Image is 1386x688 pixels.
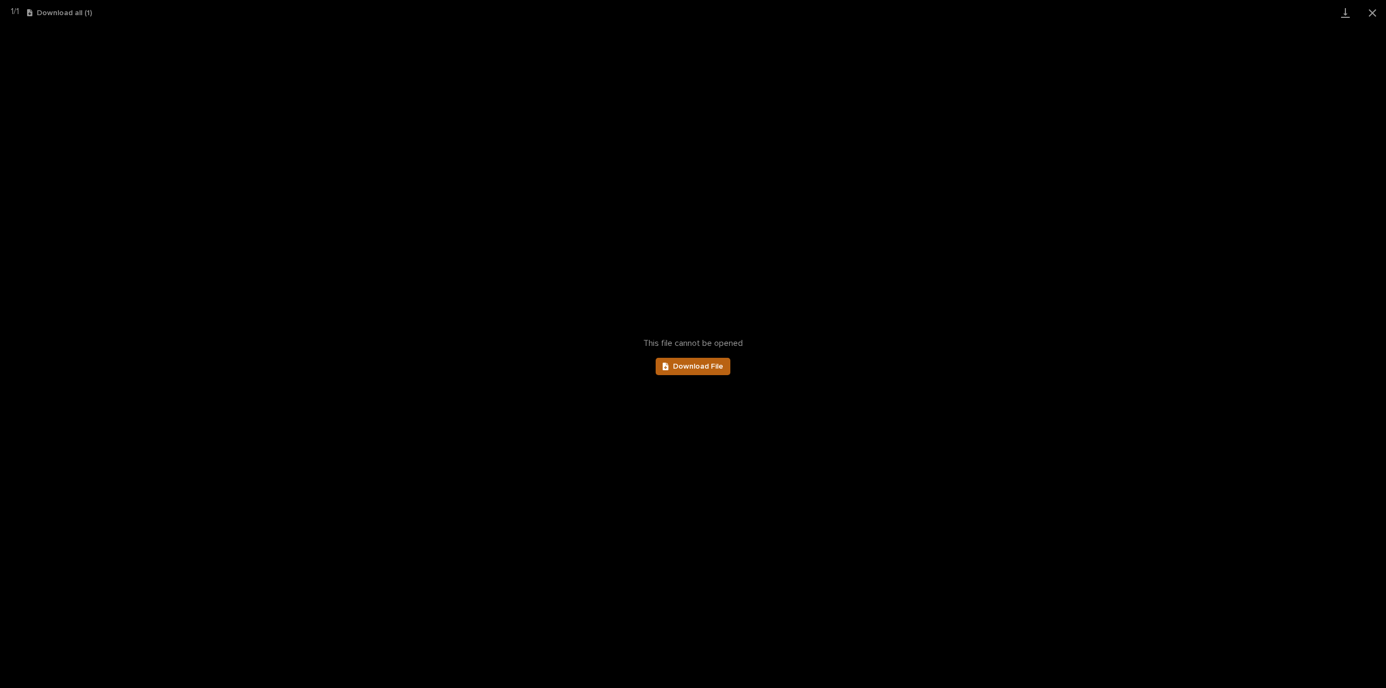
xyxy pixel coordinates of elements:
span: 1 [16,7,19,16]
span: This file cannot be opened [643,338,743,349]
span: 1 [11,7,14,16]
button: Download all (1) [27,9,92,17]
a: Download File [656,358,730,375]
span: Download File [673,363,723,370]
